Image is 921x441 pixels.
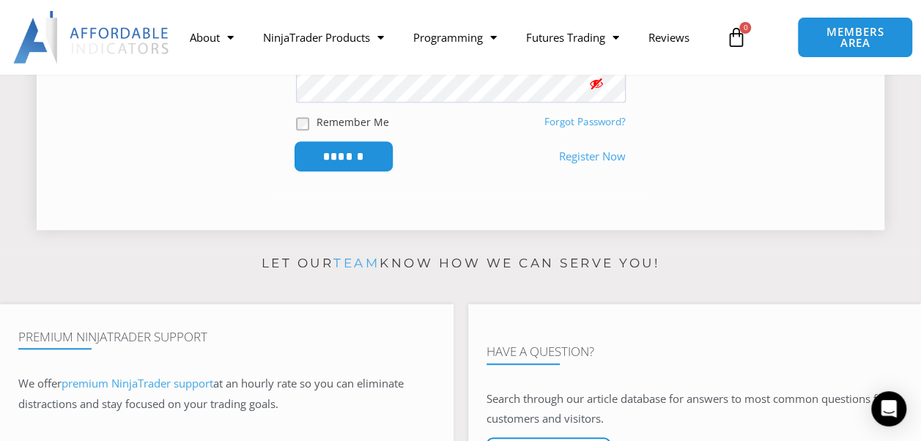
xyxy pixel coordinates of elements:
[797,17,913,58] a: MEMBERS AREA
[487,344,903,359] h4: Have A Question?
[399,21,511,54] a: Programming
[248,21,399,54] a: NinjaTrader Products
[813,26,898,48] span: MEMBERS AREA
[175,21,248,54] a: About
[567,64,626,103] button: Show password
[317,114,389,130] label: Remember Me
[175,21,719,54] nav: Menu
[544,115,626,128] a: Forgot Password?
[333,256,380,270] a: team
[13,11,171,64] img: LogoAI | Affordable Indicators – NinjaTrader
[18,376,62,390] span: We offer
[511,21,634,54] a: Futures Trading
[18,330,435,344] h4: Premium NinjaTrader Support
[871,391,906,426] div: Open Intercom Messenger
[559,147,626,167] a: Register Now
[487,389,903,430] p: Search through our article database for answers to most common questions from customers and visit...
[634,21,704,54] a: Reviews
[739,22,751,34] span: 0
[18,376,404,411] span: at an hourly rate so you can eliminate distractions and stay focused on your trading goals.
[703,16,768,59] a: 0
[62,376,213,390] a: premium NinjaTrader support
